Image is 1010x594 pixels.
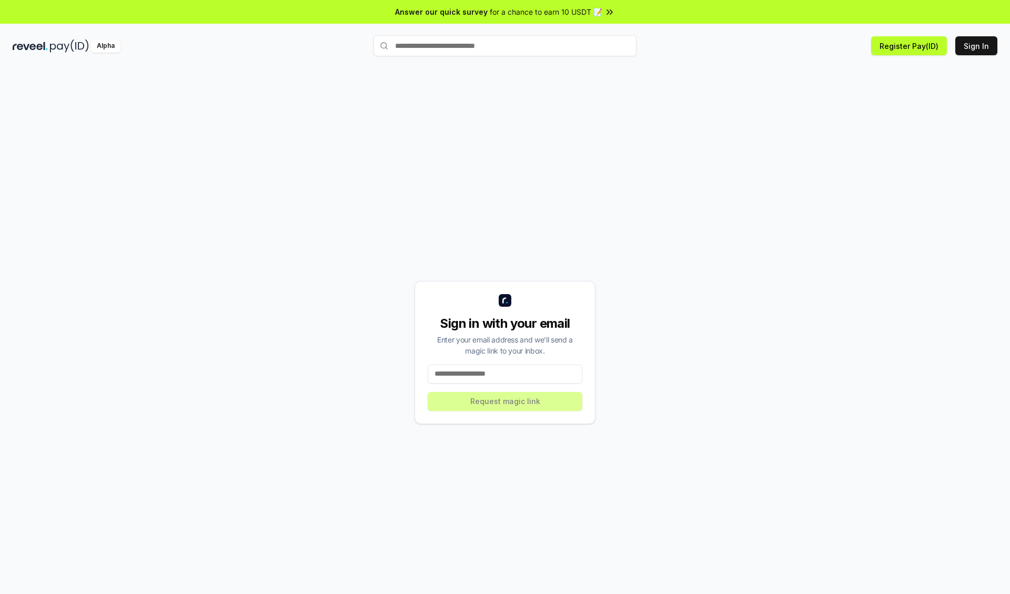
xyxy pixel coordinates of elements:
div: Alpha [91,39,120,53]
img: pay_id [50,39,89,53]
button: Sign In [955,36,997,55]
img: logo_small [499,294,511,307]
span: Answer our quick survey [395,6,488,17]
img: reveel_dark [13,39,48,53]
div: Sign in with your email [428,315,582,332]
button: Register Pay(ID) [871,36,947,55]
div: Enter your email address and we’ll send a magic link to your inbox. [428,334,582,356]
span: for a chance to earn 10 USDT 📝 [490,6,602,17]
